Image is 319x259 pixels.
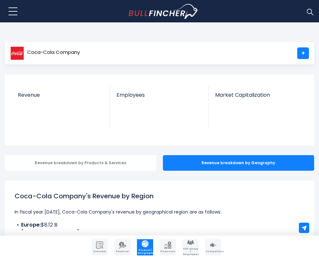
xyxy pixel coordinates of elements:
a: + [297,47,309,59]
span: Product / Geography [138,249,153,254]
span: Competitors [206,250,221,253]
h1: Coca-Cola Company's Revenue by Region [15,191,304,201]
a: Company Overview [92,239,108,255]
a: Company Competitors [205,239,221,255]
span: Overview [92,250,107,253]
b: Europe: [21,221,41,228]
p: In fiscal year [DATE], Coca-Cola Company's revenue by geographical region are as follows: [15,208,304,216]
b: [GEOGRAPHIC_DATA]: [21,229,80,236]
span: Continue reading... [15,234,304,242]
span: Market Capitalization [215,92,301,98]
a: Company Financials [160,239,176,255]
span: Revenue [18,92,104,98]
a: Employees [110,86,208,109]
img: KO logo [10,46,24,60]
span: Financials [160,250,175,253]
span: Employees [117,92,202,98]
a: Company Revenue [114,239,130,255]
span: CEO Salary / Employees [183,248,198,256]
div: Revenue breakdown by Geography [163,155,314,171]
div: Revenue breakdown by Products & Services [5,155,156,171]
a: Company Employees [182,239,199,255]
span: Coca-Cola Company [27,50,80,55]
a: Revenue [11,86,110,109]
a: Coca-Cola Company [10,47,80,59]
span: Revenue [115,250,130,253]
li: $8.12 B [15,221,304,229]
a: Go to homepage [129,4,198,19]
img: Bullfincher logo [129,4,199,19]
a: Market Capitalization [209,86,307,109]
li: $6.46 B [15,229,304,237]
a: Company Product/Geography [137,239,153,255]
